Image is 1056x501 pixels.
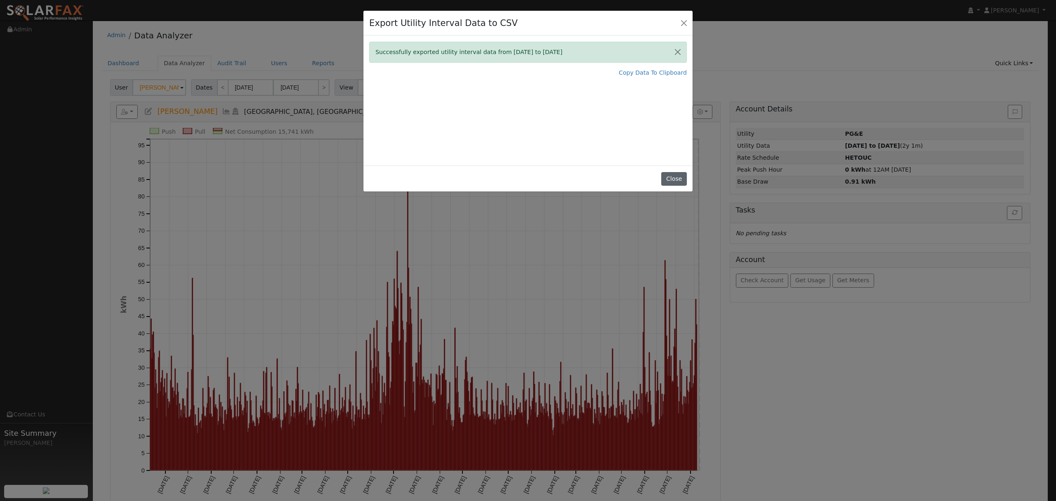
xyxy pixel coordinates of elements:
button: Close [669,42,686,62]
a: Copy Data To Clipboard [619,69,687,77]
h4: Export Utility Interval Data to CSV [369,17,518,30]
div: Successfully exported utility interval data from [DATE] to [DATE] [369,42,687,63]
button: Close [678,17,690,28]
button: Close [661,172,686,186]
